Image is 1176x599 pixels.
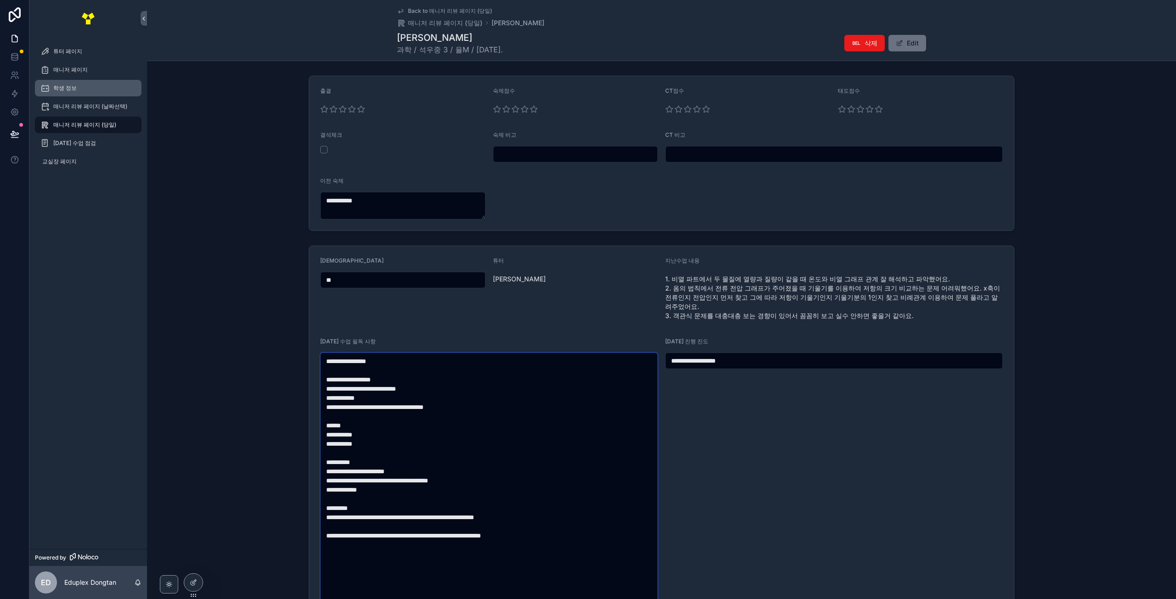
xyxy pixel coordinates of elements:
a: 튜터 페이지 [35,43,141,60]
span: 학생 정보 [53,84,77,92]
span: [DEMOGRAPHIC_DATA] [320,257,384,264]
span: CT점수 [665,87,684,94]
span: [DATE] 진행 진도 [665,338,708,345]
span: 출결 [320,87,331,94]
a: Powered by [29,549,147,566]
span: 결석체크 [320,131,342,138]
a: 학생 정보 [35,80,141,96]
h1: [PERSON_NAME] [397,31,503,44]
p: Eduplex Dongtan [64,578,116,587]
span: 매니저 리뷰 페이지 (당일) [53,121,116,129]
span: [DATE] 수업 필독 사항 [320,338,376,345]
span: 튜터 페이지 [53,48,82,55]
a: 매니저 리뷰 페이지 (당일) [397,18,482,28]
a: 매니저 페이지 [35,62,141,78]
span: [DATE] 수업 점검 [53,140,96,147]
span: 숙제점수 [493,87,515,94]
a: 매니저 리뷰 페이지 (날짜선택) [35,98,141,115]
span: 교실장 페이지 [42,158,77,165]
span: CT 비고 [665,131,685,138]
a: [PERSON_NAME] [492,18,544,28]
a: Back to 매니저 리뷰 페이지 (당일) [397,7,492,15]
button: Edit [888,35,926,51]
span: 튜터 [493,257,504,264]
a: 교실장 페이지 [35,153,141,170]
span: 매니저 페이지 [53,66,88,73]
a: 매니저 리뷰 페이지 (당일) [35,117,141,133]
button: 삭제 [844,35,885,51]
span: Back to 매니저 리뷰 페이지 (당일) [408,7,492,15]
span: 숙제 비고 [493,131,516,138]
span: 매니저 리뷰 페이지 (당일) [408,18,482,28]
a: [DATE] 수업 점검 [35,135,141,151]
span: 1. 비열 파트에서 두 물질에 열량과 질량이 같을 때 온도와 비열 그래프 관계 잘 해석하고 파악했어요. 2. 옴의 법칙에서 전류 전압 그래프가 주어졌을 때 기울기를 이용하여 ... [665,274,1003,320]
span: 매니저 리뷰 페이지 (날짜선택) [53,103,127,110]
span: 과학 / 석우중 3 / 율M / [DATE]. [397,44,503,55]
span: 지난수업 내용 [665,257,700,264]
img: App logo [81,11,96,26]
span: 태도점수 [838,87,860,94]
span: Powered by [35,554,66,561]
span: ED [41,577,51,588]
span: 삭제 [865,39,877,48]
span: 이전 숙제 [320,177,344,184]
div: scrollable content [29,37,147,182]
span: [PERSON_NAME] [493,274,658,284]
